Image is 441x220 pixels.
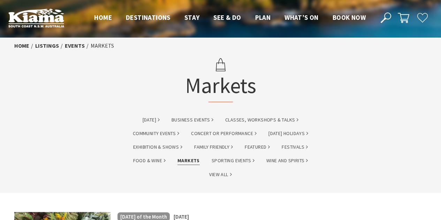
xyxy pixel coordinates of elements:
img: Kiama Logo [8,8,64,28]
nav: Main Menu [87,12,373,24]
a: Concert or Performance [191,129,257,137]
a: Markets [177,157,200,165]
a: Wine and Spirits [266,157,308,165]
a: View All [209,171,231,179]
a: Business Events [172,116,213,124]
a: Home [14,42,29,49]
span: Home [94,13,112,22]
span: [DATE] [174,213,189,220]
a: listings [35,42,59,49]
span: Stay [184,13,200,22]
a: Food & Wine [133,157,166,165]
span: See & Do [213,13,241,22]
li: Markets [91,41,114,50]
a: [DATE] Holidays [268,129,308,137]
a: Classes, Workshops & Talks [225,116,298,124]
span: Destinations [126,13,170,22]
a: Family Friendly [194,143,233,151]
span: Plan [255,13,271,22]
a: Sporting Events [212,157,254,165]
a: Community Events [133,129,179,137]
a: Events [65,42,85,49]
h1: Markets [185,54,256,102]
a: Exhibition & Shows [133,143,182,151]
a: Festivals [282,143,308,151]
a: [DATE] [143,116,160,124]
span: What’s On [284,13,319,22]
a: Featured [245,143,270,151]
span: Book now [333,13,366,22]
